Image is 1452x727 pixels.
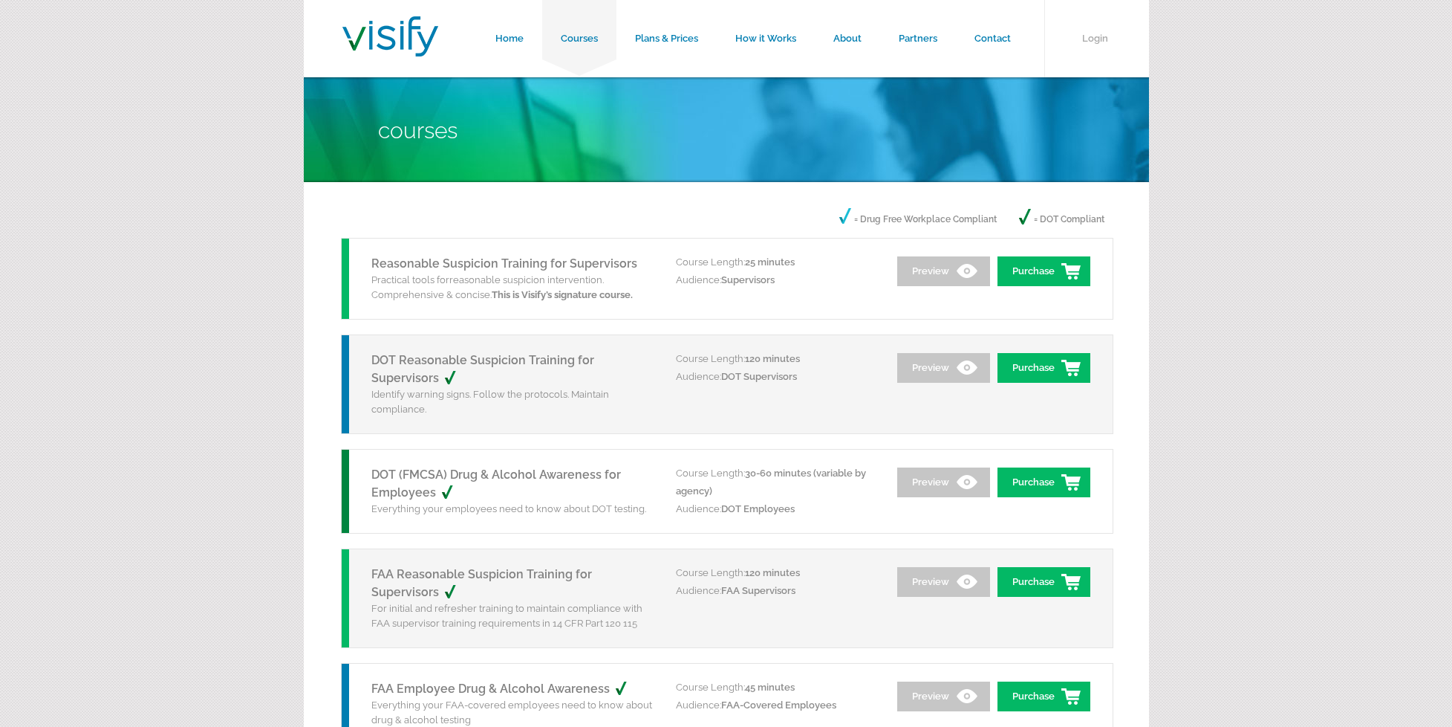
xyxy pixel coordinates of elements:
a: DOT Reasonable Suspicion Training for Supervisors [371,353,594,385]
span: 120 minutes [745,567,800,578]
a: Purchase [997,353,1090,383]
span: 30-60 minutes (variable by agency) [676,468,866,497]
span: Courses [378,117,458,143]
p: Audience: [676,500,876,518]
p: Course Length: [676,465,876,500]
span: DOT Supervisors [721,371,797,382]
span: 120 minutes [745,353,800,364]
p: Practical tools for [371,273,654,303]
a: Preview [897,468,990,497]
p: Everything your employees need to know about DOT testing. [371,502,654,517]
p: Audience: [676,271,876,289]
a: Preview [897,682,990,711]
span: DOT Employees [721,503,795,514]
a: Preview [897,353,990,383]
p: Course Length: [676,679,876,697]
span: FAA Supervisors [721,585,795,596]
a: Purchase [997,682,1090,711]
p: = Drug Free Workplace Compliant [839,208,997,230]
span: 45 minutes [745,682,795,693]
p: Identify warning signs. Follow the protocols. Maintain compliance. [371,387,654,417]
p: Audience: [676,582,876,600]
a: Purchase [997,567,1090,597]
span: FAA-Covered Employees [721,699,836,711]
p: Audience: [676,368,876,386]
a: Preview [897,567,990,597]
p: Course Length: [676,350,876,368]
p: Course Length: [676,564,876,582]
p: Course Length: [676,253,876,271]
a: Purchase [997,468,1090,497]
p: Audience: [676,697,876,714]
a: Preview [897,256,990,286]
a: DOT (FMCSA) Drug & Alcohol Awareness for Employees [371,468,621,500]
a: FAA Employee Drug & Alcohol Awareness [371,682,643,696]
span: For initial and refresher training to maintain compliance with FAA supervisor training requiremen... [371,603,642,629]
span: Supervisors [721,274,775,285]
a: FAA Reasonable Suspicion Training for Supervisors [371,567,592,599]
a: Reasonable Suspicion Training for Supervisors [371,256,637,271]
span: 25 minutes [745,256,795,268]
a: Visify Training [342,39,438,61]
p: = DOT Compliant [1019,208,1104,230]
span: reasonable suspicion intervention. Comprehensive & concise. [371,274,633,300]
strong: This is Visify’s signature course. [492,289,633,300]
a: Purchase [997,256,1090,286]
img: Visify Training [342,16,438,56]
